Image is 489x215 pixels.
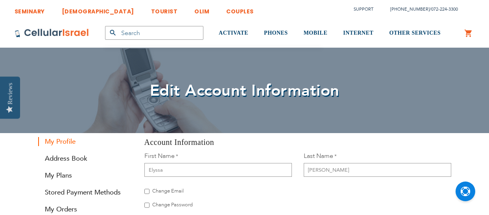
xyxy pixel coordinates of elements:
[152,201,193,208] span: Change Password
[219,30,248,36] span: ACTIVATE
[144,201,149,209] input: Change Password
[15,2,45,17] a: SEMINARY
[304,19,328,48] a: MOBILE
[382,4,458,15] li: /
[354,6,373,12] a: Support
[38,205,133,214] a: My Orders
[304,163,451,177] input: Last Name
[144,163,292,177] input: First Name
[151,2,178,17] a: TOURIST
[389,19,441,48] a: OTHER SERVICES
[390,6,430,12] a: [PHONE_NUMBER]
[38,188,133,197] a: Stored Payment Methods
[152,187,184,195] span: Change Email
[219,19,248,48] a: ACTIVATE
[38,137,133,146] strong: My Profile
[7,83,14,104] div: Reviews
[194,2,209,17] a: OLIM
[62,2,134,17] a: [DEMOGRAPHIC_DATA]
[264,30,288,36] span: PHONES
[105,26,203,40] input: Search
[144,152,175,160] span: First Name
[226,2,254,17] a: COUPLES
[38,171,133,180] a: My Plans
[343,30,373,36] span: INTERNET
[144,187,149,195] input: Change Email
[264,19,288,48] a: PHONES
[304,30,328,36] span: MOBILE
[304,152,333,160] span: Last Name
[431,6,458,12] a: 072-224-3300
[144,137,451,148] h3: Account Information
[15,28,89,38] img: Cellular Israel Logo
[343,19,373,48] a: INTERNET
[389,30,441,36] span: OTHER SERVICES
[150,80,340,102] span: Edit Account Information
[38,154,133,163] a: Address Book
